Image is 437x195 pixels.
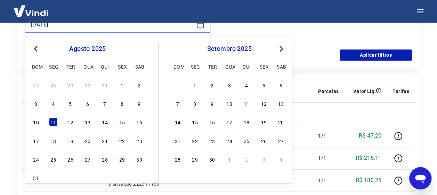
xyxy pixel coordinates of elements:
[242,136,251,145] div: Choose quinta-feira, 25 de setembro de 2025
[32,99,40,108] div: Choose domingo, 3 de agosto de 2025
[101,136,109,145] div: Choose quinta-feira, 21 de agosto de 2025
[83,99,92,108] div: Choose quarta-feira, 6 de agosto de 2025
[173,99,182,108] div: Choose domingo, 7 de setembro de 2025
[101,155,109,163] div: Choose quinta-feira, 28 de agosto de 2025
[83,136,92,145] div: Choose quarta-feira, 20 de agosto de 2025
[356,176,382,185] p: R$ 180,25
[225,81,234,89] div: Choose quarta-feira, 3 de setembro de 2025
[172,80,286,164] div: month 2025-09
[225,118,234,126] div: Choose quarta-feira, 17 de setembro de 2025
[49,155,57,163] div: Choose segunda-feira, 25 de agosto de 2025
[101,81,109,89] div: Choose quinta-feira, 31 de julho de 2025
[32,173,40,182] div: Choose domingo, 31 de agosto de 2025
[225,99,234,108] div: Choose quarta-feira, 10 de setembro de 2025
[277,136,285,145] div: Choose sábado, 27 de setembro de 2025
[32,118,40,126] div: Choose domingo, 10 de agosto de 2025
[32,45,40,53] button: Previous Month
[260,62,268,71] div: sex
[83,62,92,71] div: qua
[83,173,92,182] div: Choose quarta-feira, 3 de setembro de 2025
[135,136,144,145] div: Choose sábado, 23 de agosto de 2025
[135,81,144,89] div: Choose sábado, 2 de agosto de 2025
[135,173,144,182] div: Choose sábado, 6 de setembro de 2025
[173,81,182,89] div: Choose domingo, 31 de agosto de 2025
[208,155,216,163] div: Choose terça-feira, 30 de setembro de 2025
[32,62,40,71] div: dom
[260,81,268,89] div: Choose sexta-feira, 5 de setembro de 2025
[173,62,182,71] div: dom
[242,118,251,126] div: Choose quinta-feira, 18 de setembro de 2025
[32,81,40,89] div: Choose domingo, 27 de julho de 2025
[191,155,199,163] div: Choose segunda-feira, 29 de setembro de 2025
[356,154,382,162] p: R$ 215,11
[277,45,285,53] button: Next Month
[225,155,234,163] div: Choose quarta-feira, 1 de outubro de 2025
[118,155,126,163] div: Choose sexta-feira, 29 de agosto de 2025
[208,62,216,71] div: ter
[172,45,286,53] div: setembro 2025
[49,99,57,108] div: Choose segunda-feira, 4 de agosto de 2025
[225,62,234,71] div: qua
[277,118,285,126] div: Choose sábado, 20 de setembro de 2025
[191,62,199,71] div: seg
[242,62,251,71] div: qui
[32,136,40,145] div: Choose domingo, 17 de agosto de 2025
[208,99,216,108] div: Choose terça-feira, 9 de setembro de 2025
[32,155,40,163] div: Choose domingo, 24 de agosto de 2025
[260,118,268,126] div: Choose sexta-feira, 19 de setembro de 2025
[393,88,409,95] p: Tarifas
[66,62,75,71] div: ter
[66,155,75,163] div: Choose terça-feira, 26 de agosto de 2025
[66,81,75,89] div: Choose terça-feira, 29 de julho de 2025
[277,62,285,71] div: sab
[101,62,109,71] div: qui
[31,19,193,30] input: Data final
[118,62,126,71] div: sex
[318,88,339,95] p: Parcelas
[208,118,216,126] div: Choose terça-feira, 16 de setembro de 2025
[191,99,199,108] div: Choose segunda-feira, 8 de setembro de 2025
[242,81,251,89] div: Choose quinta-feira, 4 de setembro de 2025
[49,136,57,145] div: Choose segunda-feira, 18 de agosto de 2025
[277,81,285,89] div: Choose sábado, 6 de setembro de 2025
[118,136,126,145] div: Choose sexta-feira, 22 de agosto de 2025
[101,118,109,126] div: Choose quinta-feira, 14 de agosto de 2025
[8,0,54,22] img: Vindi
[101,173,109,182] div: Choose quinta-feira, 4 de setembro de 2025
[49,118,57,126] div: Choose segunda-feira, 11 de agosto de 2025
[359,132,381,140] p: R$ 47,20
[173,118,182,126] div: Choose domingo, 14 de setembro de 2025
[31,80,144,183] div: month 2025-08
[66,173,75,182] div: Choose terça-feira, 2 de setembro de 2025
[260,99,268,108] div: Choose sexta-feira, 12 de setembro de 2025
[318,177,339,184] p: 1/1
[83,118,92,126] div: Choose quarta-feira, 13 de agosto de 2025
[277,99,285,108] div: Choose sábado, 13 de setembro de 2025
[83,155,92,163] div: Choose quarta-feira, 27 de agosto de 2025
[242,155,251,163] div: Choose quinta-feira, 2 de outubro de 2025
[208,81,216,89] div: Choose terça-feira, 2 de setembro de 2025
[118,118,126,126] div: Choose sexta-feira, 15 de agosto de 2025
[118,81,126,89] div: Choose sexta-feira, 1 de agosto de 2025
[318,132,339,139] p: 1/1
[135,99,144,108] div: Choose sábado, 9 de agosto de 2025
[260,136,268,145] div: Choose sexta-feira, 26 de setembro de 2025
[340,49,412,61] button: Aplicar filtros
[49,81,57,89] div: Choose segunda-feira, 28 de julho de 2025
[242,99,251,108] div: Choose quinta-feira, 11 de setembro de 2025
[191,136,199,145] div: Choose segunda-feira, 22 de setembro de 2025
[49,173,57,182] div: Choose segunda-feira, 1 de setembro de 2025
[409,167,431,189] iframe: Botão para abrir a janela de mensagens
[318,155,339,162] p: 1/1
[191,81,199,89] div: Choose segunda-feira, 1 de setembro de 2025
[135,62,144,71] div: sab
[118,99,126,108] div: Choose sexta-feira, 8 de agosto de 2025
[353,88,376,95] p: Valor Líq.
[118,173,126,182] div: Choose sexta-feira, 5 de setembro de 2025
[135,118,144,126] div: Choose sábado, 16 de agosto de 2025
[101,99,109,108] div: Choose quinta-feira, 7 de agosto de 2025
[31,45,144,53] div: agosto 2025
[173,155,182,163] div: Choose domingo, 28 de setembro de 2025
[66,136,75,145] div: Choose terça-feira, 19 de agosto de 2025
[260,155,268,163] div: Choose sexta-feira, 3 de outubro de 2025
